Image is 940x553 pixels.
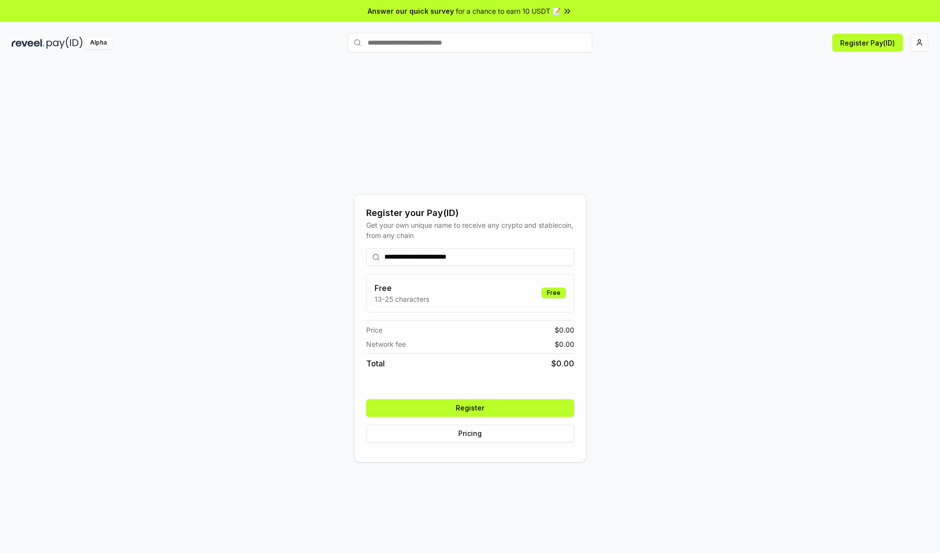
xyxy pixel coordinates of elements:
[832,34,903,51] button: Register Pay(ID)
[12,37,45,49] img: reveel_dark
[375,294,429,304] p: 13-25 characters
[366,206,574,220] div: Register your Pay(ID)
[551,358,574,369] span: $ 0.00
[47,37,83,49] img: pay_id
[366,325,382,335] span: Price
[555,339,574,349] span: $ 0.00
[85,37,112,49] div: Alpha
[375,282,429,294] h3: Free
[555,325,574,335] span: $ 0.00
[456,6,561,16] span: for a chance to earn 10 USDT 📝
[366,358,385,369] span: Total
[541,288,566,298] div: Free
[366,425,574,442] button: Pricing
[368,6,454,16] span: Answer our quick survey
[366,220,574,240] div: Get your own unique name to receive any crypto and stablecoin, from any chain
[366,399,574,417] button: Register
[366,339,406,349] span: Network fee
